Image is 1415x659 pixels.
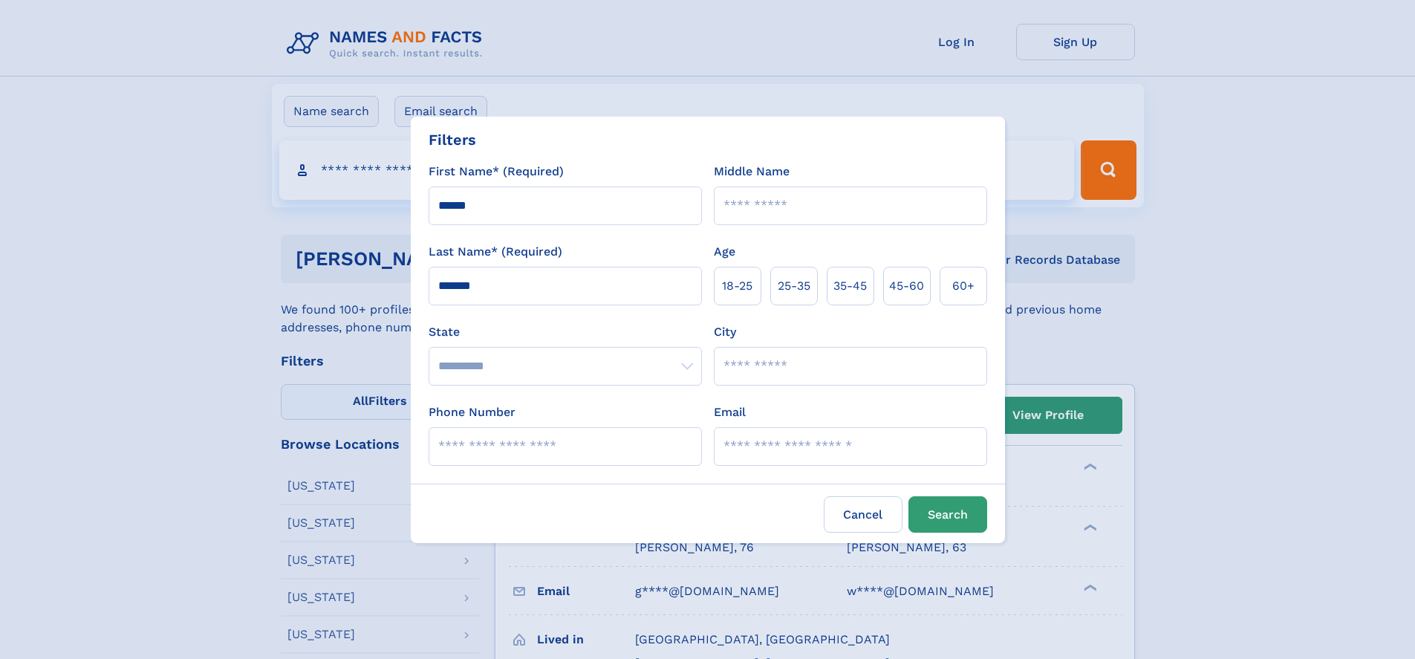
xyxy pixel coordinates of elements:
[429,403,515,421] label: Phone Number
[824,496,902,533] label: Cancel
[908,496,987,533] button: Search
[952,277,975,295] span: 60+
[714,323,736,341] label: City
[429,243,562,261] label: Last Name* (Required)
[778,277,810,295] span: 25‑35
[429,129,476,151] div: Filters
[722,277,752,295] span: 18‑25
[833,277,867,295] span: 35‑45
[889,277,924,295] span: 45‑60
[714,163,790,181] label: Middle Name
[714,243,735,261] label: Age
[429,323,702,341] label: State
[714,403,746,421] label: Email
[429,163,564,181] label: First Name* (Required)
